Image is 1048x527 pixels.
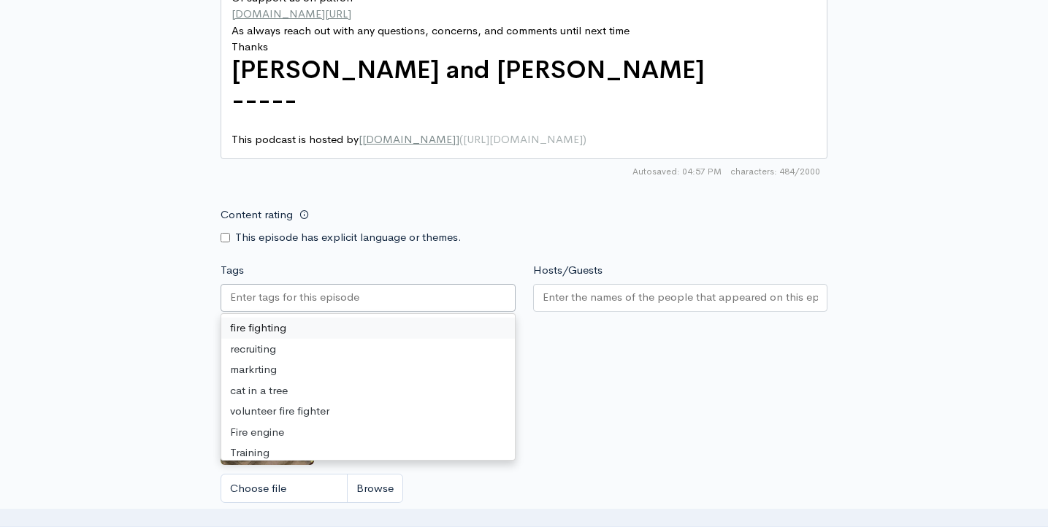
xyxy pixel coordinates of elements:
[221,339,515,360] div: recruiting
[459,132,463,146] span: (
[362,132,456,146] span: [DOMAIN_NAME]
[230,289,362,306] input: Enter tags for this episode
[232,7,351,20] span: [DOMAIN_NAME][URL]
[221,318,515,339] div: fire fighting
[221,401,515,422] div: volunteer fire fighter
[232,39,268,53] span: Thanks
[221,359,515,380] div: markrting
[221,351,827,366] small: If no artwork is selected your default podcast artwork will be used
[456,132,459,146] span: ]
[232,54,705,85] span: [PERSON_NAME] and [PERSON_NAME]
[583,132,586,146] span: )
[221,200,293,230] label: Content rating
[359,132,362,146] span: [
[463,132,583,146] span: [URL][DOMAIN_NAME]
[632,165,722,178] span: Autosaved: 04:57 PM
[533,262,603,279] label: Hosts/Guests
[221,442,515,463] div: Training
[221,262,244,279] label: Tags
[221,380,515,401] div: cat in a tree
[232,23,630,37] span: As always reach out with any questions, concerns, and comments until next time
[221,422,515,443] div: Fire engine
[232,84,297,115] span: -----
[543,289,819,306] input: Enter the names of the people that appeared on this episode
[235,229,462,246] label: This episode has explicit language or themes.
[730,165,820,178] span: 484/2000
[232,132,586,146] span: This podcast is hosted by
